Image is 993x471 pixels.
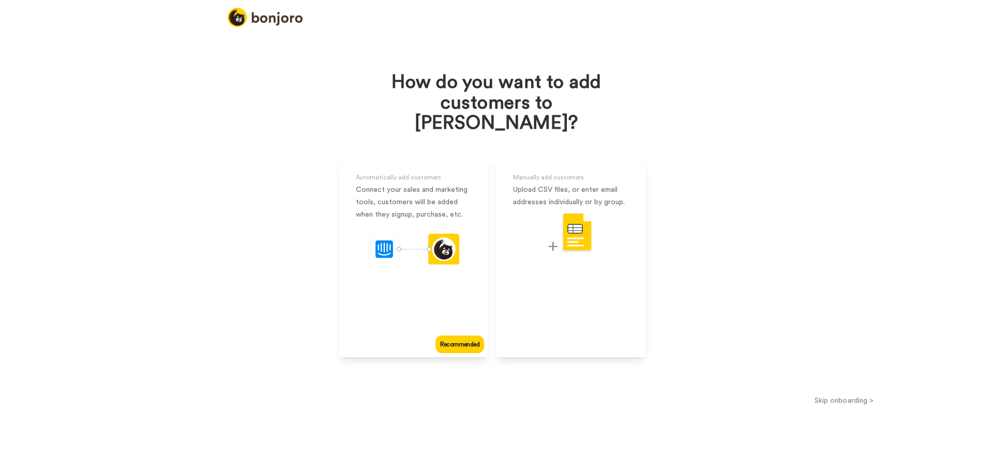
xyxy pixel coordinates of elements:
img: logo_full.png [228,8,303,27]
div: Automatically add customers [356,171,472,184]
div: Manually add customers [513,171,629,184]
div: Connect your sales and marketing tools, customers will be added when they signup, purchase, etc. [356,184,472,221]
div: animation [369,234,459,268]
div: Recommended [435,336,484,353]
div: Upload CSV files, or enter email addresses individually or by group. [513,184,629,208]
button: Skip onboarding > [695,395,993,406]
img: csv-upload.svg [549,212,593,253]
h1: How do you want to add customers to [PERSON_NAME]? [380,72,613,134]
